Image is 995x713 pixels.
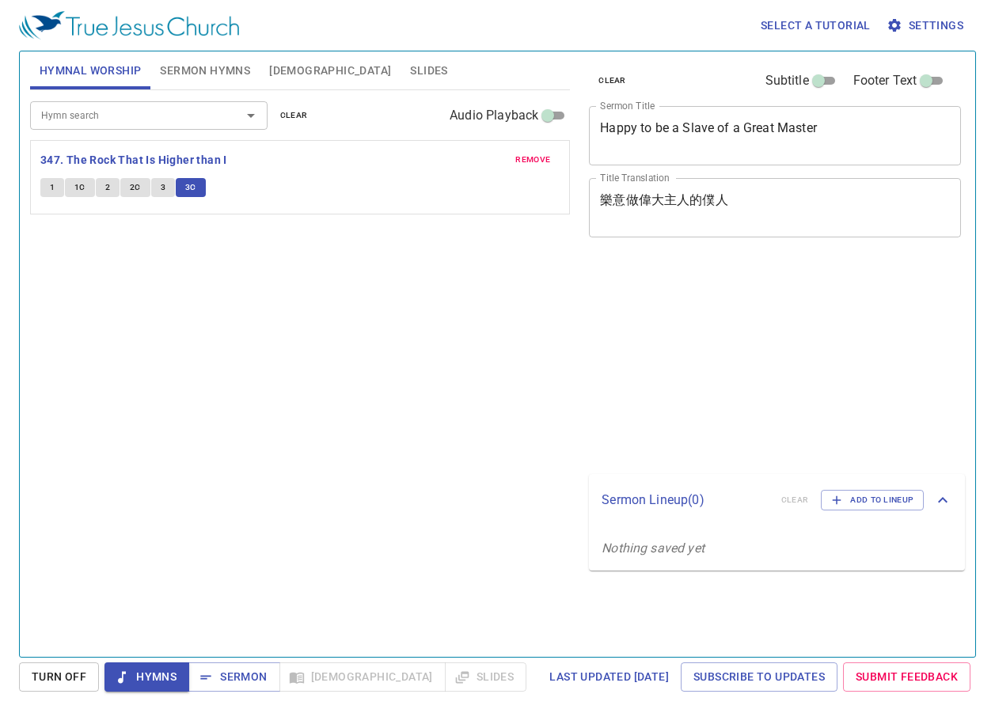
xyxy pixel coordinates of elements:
[120,178,150,197] button: 2C
[40,178,64,197] button: 1
[40,61,142,81] span: Hymnal Worship
[240,104,262,127] button: Open
[201,667,267,687] span: Sermon
[600,120,950,150] textarea: Happy to be a Slave of a Great Master
[761,16,871,36] span: Select a tutorial
[543,662,675,692] a: Last updated [DATE]
[50,180,55,195] span: 1
[589,71,636,90] button: clear
[74,180,85,195] span: 1C
[104,662,189,692] button: Hymns
[96,178,120,197] button: 2
[506,150,560,169] button: remove
[693,667,825,687] span: Subscribe to Updates
[821,490,924,510] button: Add to Lineup
[19,11,239,40] img: True Jesus Church
[589,474,965,526] div: Sermon Lineup(0)clearAdd to Lineup
[32,667,86,687] span: Turn Off
[130,180,141,195] span: 2C
[754,11,877,40] button: Select a tutorial
[160,61,250,81] span: Sermon Hymns
[602,491,769,510] p: Sermon Lineup ( 0 )
[843,662,970,692] a: Submit Feedback
[831,493,913,507] span: Add to Lineup
[681,662,837,692] a: Subscribe to Updates
[602,540,704,556] i: Nothing saved yet
[583,254,888,468] iframe: from-child
[598,74,626,88] span: clear
[280,108,308,123] span: clear
[450,106,538,125] span: Audio Playback
[40,150,230,170] button: 347. The Rock That Is Higher than I
[890,16,963,36] span: Settings
[19,662,99,692] button: Turn Off
[161,180,165,195] span: 3
[271,106,317,125] button: clear
[883,11,970,40] button: Settings
[515,153,550,167] span: remove
[856,667,958,687] span: Submit Feedback
[269,61,391,81] span: [DEMOGRAPHIC_DATA]
[549,667,669,687] span: Last updated [DATE]
[185,180,196,195] span: 3C
[117,667,177,687] span: Hymns
[176,178,206,197] button: 3C
[765,71,809,90] span: Subtitle
[65,178,95,197] button: 1C
[40,150,227,170] b: 347. The Rock That Is Higher than I
[151,178,175,197] button: 3
[188,662,279,692] button: Sermon
[600,192,950,222] textarea: 樂意做偉大主人的僕人
[853,71,917,90] span: Footer Text
[410,61,447,81] span: Slides
[105,180,110,195] span: 2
